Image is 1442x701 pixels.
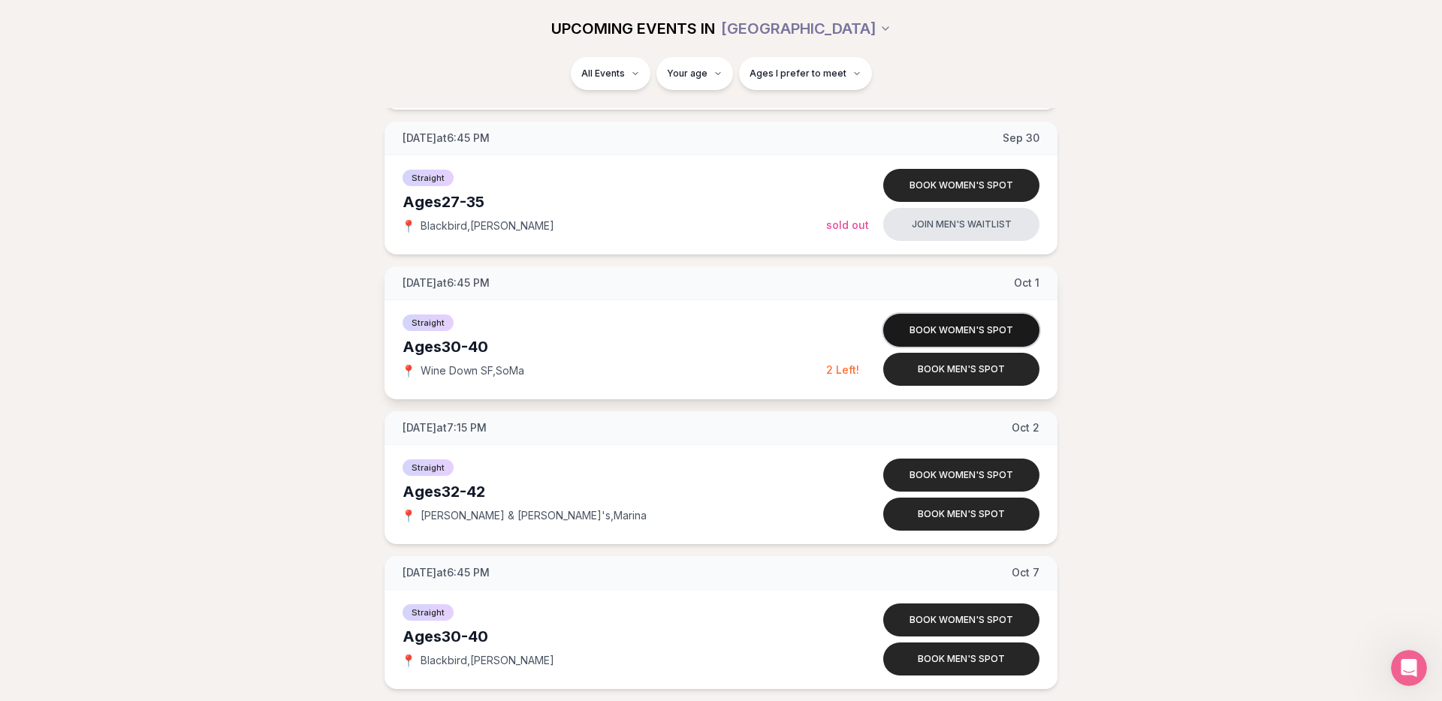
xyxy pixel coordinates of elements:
button: Book women's spot [883,314,1039,347]
iframe: Intercom live chat [1391,650,1427,686]
div: Ages 30-40 [403,626,826,647]
span: Straight [403,314,454,331]
span: Wine Down SF , SoMa [421,363,524,378]
button: Book women's spot [883,169,1039,202]
span: [DATE] at 6:45 PM [403,131,490,146]
span: Straight [403,604,454,621]
span: All Events [581,68,625,80]
span: Oct 2 [1012,420,1039,435]
span: [DATE] at 7:15 PM [403,420,487,435]
button: Book men's spot [883,353,1039,386]
span: 📍 [403,510,415,522]
span: [PERSON_NAME] & [PERSON_NAME]'s , Marina [421,508,647,523]
div: Ages 32-42 [403,481,826,502]
button: [GEOGRAPHIC_DATA] [721,12,891,45]
button: Book women's spot [883,459,1039,492]
button: Book men's spot [883,498,1039,531]
button: Your age [656,57,733,90]
span: UPCOMING EVENTS IN [551,18,715,39]
span: Your age [667,68,707,80]
span: Blackbird , [PERSON_NAME] [421,218,554,233]
span: Blackbird , [PERSON_NAME] [421,653,554,668]
span: [DATE] at 6:45 PM [403,565,490,580]
span: 2 Left! [826,363,859,376]
div: Ages 30-40 [403,336,826,357]
span: Sep 30 [1003,131,1039,146]
span: [DATE] at 6:45 PM [403,275,490,290]
span: Sold Out [826,218,869,231]
span: Ages I prefer to meet [750,68,846,80]
span: 📍 [403,220,415,232]
span: 📍 [403,365,415,377]
button: Join men's waitlist [883,208,1039,241]
button: Book men's spot [883,642,1039,675]
span: Oct 7 [1012,565,1039,580]
span: Straight [403,459,454,476]
button: Book women's spot [883,603,1039,636]
button: Ages I prefer to meet [739,57,872,90]
span: Oct 1 [1014,275,1039,290]
span: 📍 [403,654,415,666]
div: Ages 27-35 [403,191,826,212]
span: Straight [403,170,454,186]
button: All Events [571,57,650,90]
